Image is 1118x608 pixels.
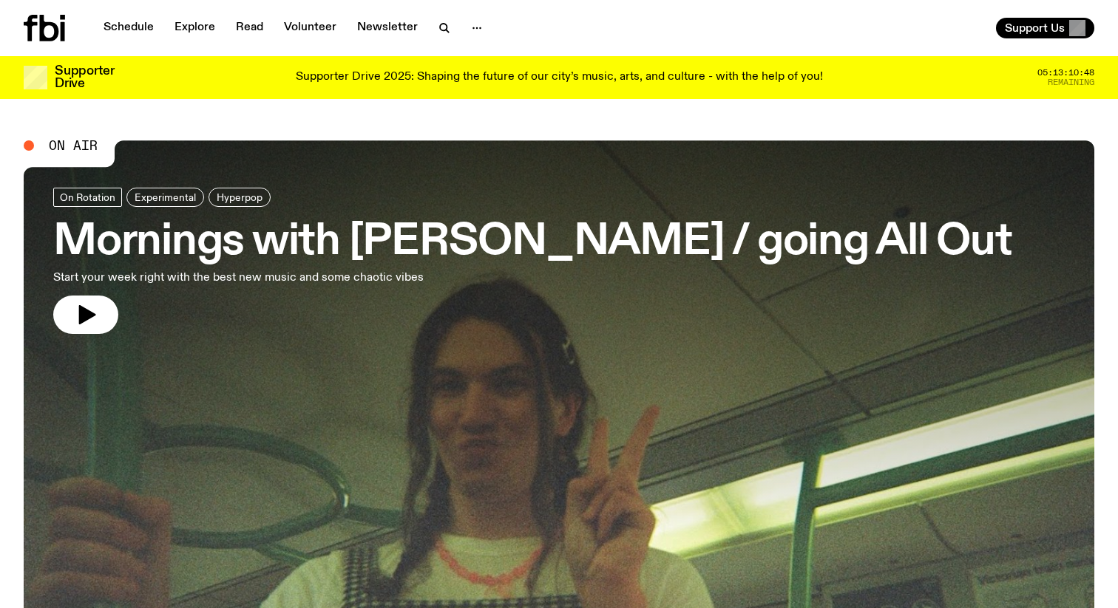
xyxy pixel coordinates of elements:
[53,222,1012,263] h3: Mornings with [PERSON_NAME] / going All Out
[1048,78,1094,86] span: Remaining
[348,18,427,38] a: Newsletter
[135,191,196,202] span: Experimental
[1037,69,1094,77] span: 05:13:10:48
[209,188,271,207] a: Hyperpop
[53,188,122,207] a: On Rotation
[95,18,163,38] a: Schedule
[1005,21,1065,35] span: Support Us
[49,139,98,152] span: On Air
[126,188,204,207] a: Experimental
[60,191,115,202] span: On Rotation
[296,71,823,84] p: Supporter Drive 2025: Shaping the future of our city’s music, arts, and culture - with the help o...
[53,188,1012,334] a: Mornings with [PERSON_NAME] / going All OutStart your week right with the best new music and some...
[53,269,432,287] p: Start your week right with the best new music and some chaotic vibes
[227,18,272,38] a: Read
[55,65,114,90] h3: Supporter Drive
[166,18,224,38] a: Explore
[275,18,345,38] a: Volunteer
[996,18,1094,38] button: Support Us
[217,191,262,202] span: Hyperpop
